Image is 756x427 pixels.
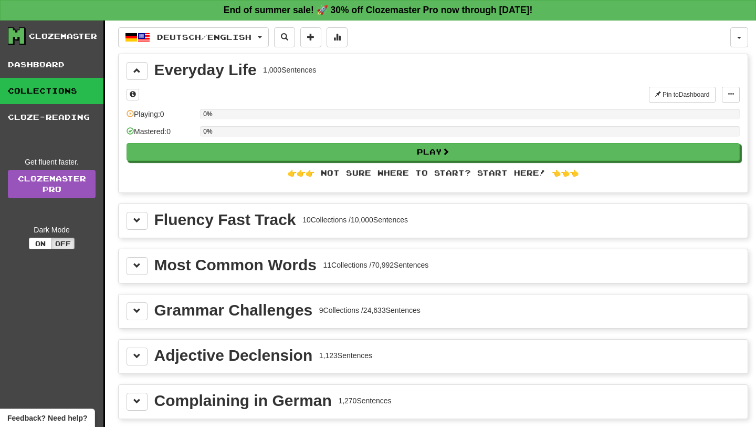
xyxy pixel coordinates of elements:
span: Deutsch / English [157,33,251,42]
div: 1,270 Sentences [338,395,391,406]
div: 1,000 Sentences [263,65,316,75]
div: Mastered: 0 [127,126,195,144]
div: 9 Collections / 24,633 Sentences [319,305,421,316]
div: Get fluent faster. [8,157,96,167]
div: 10 Collections / 10,000 Sentences [302,215,408,225]
div: Grammar Challenges [154,302,313,318]
div: Clozemaster [29,31,97,42]
div: Everyday Life [154,62,257,78]
div: 👉👉👉 Not sure where to start? Start here! 👈👈👈 [127,168,740,178]
button: Off [51,238,75,249]
button: Add sentence to collection [300,27,321,47]
div: Adjective Declension [154,348,313,363]
div: 1,123 Sentences [319,350,372,361]
a: ClozemasterPro [8,170,96,198]
div: Fluency Fast Track [154,212,296,228]
div: 11 Collections / 70,992 Sentences [323,260,428,270]
div: Playing: 0 [127,109,195,126]
button: On [29,238,52,249]
div: Most Common Words [154,257,317,273]
button: Play [127,143,740,161]
div: Dark Mode [8,225,96,235]
strong: End of summer sale! 🚀 30% off Clozemaster Pro now through [DATE]! [224,5,533,15]
span: Open feedback widget [7,413,87,423]
button: Deutsch/English [118,27,269,47]
button: Search sentences [274,27,295,47]
div: Complaining in German [154,393,332,409]
button: More stats [327,27,348,47]
button: Pin toDashboard [649,87,716,103]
